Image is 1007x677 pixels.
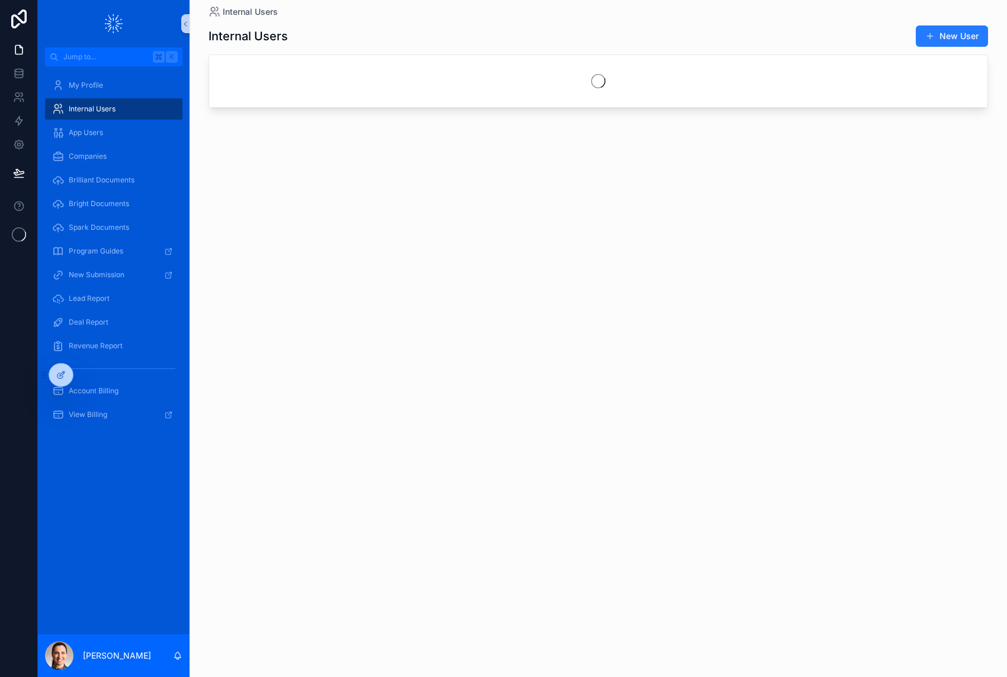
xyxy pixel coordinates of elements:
span: Account Billing [69,386,118,396]
span: Spark Documents [69,223,129,232]
span: Internal Users [69,104,116,114]
img: App logo [105,14,123,33]
a: Deal Report [45,312,182,333]
a: Spark Documents [45,217,182,238]
a: View Billing [45,404,182,425]
a: New Submission [45,264,182,285]
span: Revenue Report [69,341,123,351]
a: Bright Documents [45,193,182,214]
button: New User [916,25,988,47]
span: New Submission [69,270,124,280]
span: Deal Report [69,317,108,327]
a: App Users [45,122,182,143]
a: Brilliant Documents [45,169,182,191]
a: Revenue Report [45,335,182,357]
button: Jump to...K [45,47,182,66]
a: Internal Users [45,98,182,120]
a: Account Billing [45,380,182,402]
a: Internal Users [209,6,278,18]
span: View Billing [69,410,107,419]
span: Jump to... [63,52,148,62]
a: Program Guides [45,240,182,262]
span: App Users [69,128,103,137]
a: My Profile [45,75,182,96]
p: [PERSON_NAME] [83,650,151,662]
span: Brilliant Documents [69,175,134,185]
span: Internal Users [223,6,278,18]
span: Program Guides [69,246,123,256]
div: scrollable content [38,66,190,441]
span: Bright Documents [69,199,129,208]
span: My Profile [69,81,103,90]
h1: Internal Users [209,28,288,44]
a: Companies [45,146,182,167]
span: Lead Report [69,294,110,303]
span: Companies [69,152,107,161]
span: K [167,52,177,62]
a: Lead Report [45,288,182,309]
